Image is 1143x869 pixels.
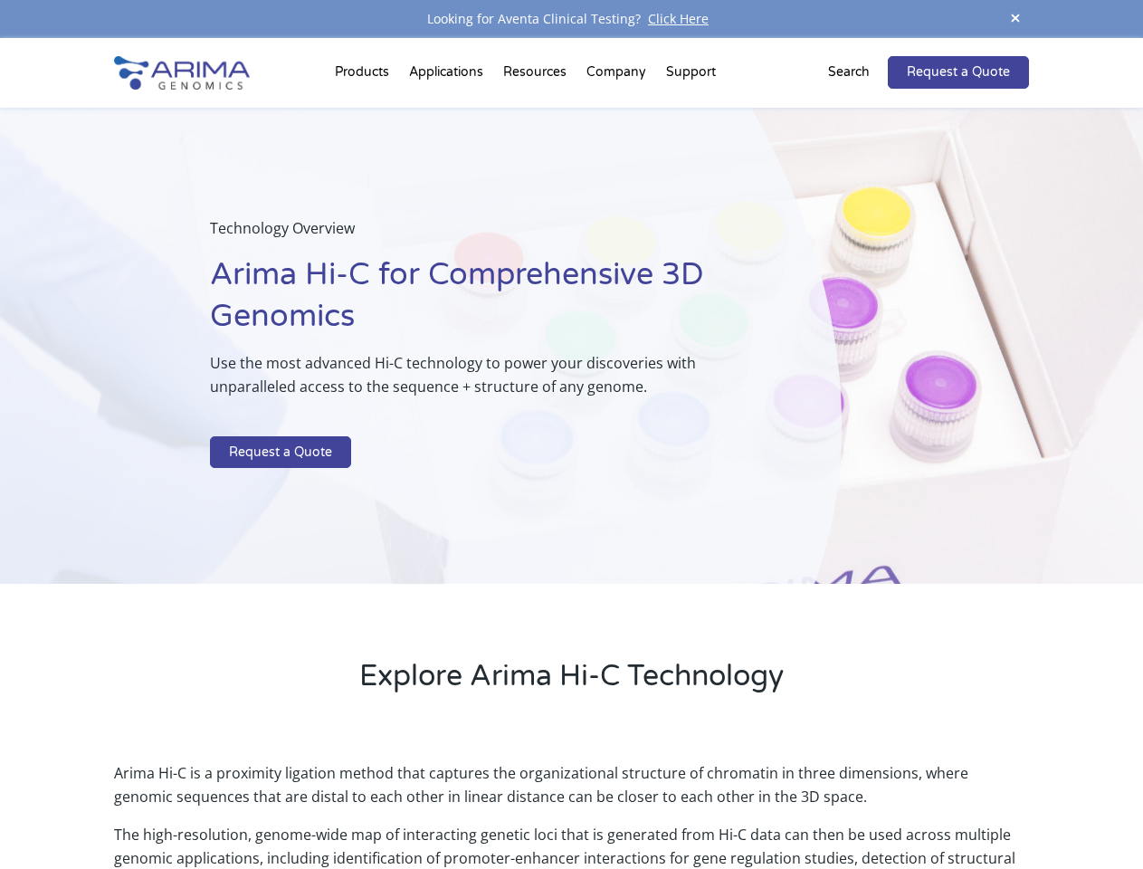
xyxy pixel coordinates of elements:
a: Request a Quote [888,56,1029,89]
h1: Arima Hi-C for Comprehensive 3D Genomics [210,254,750,351]
p: Technology Overview [210,216,750,254]
a: Click Here [641,10,716,27]
h2: Explore Arima Hi-C Technology [114,656,1028,711]
div: Looking for Aventa Clinical Testing? [114,7,1028,31]
p: Use the most advanced Hi-C technology to power your discoveries with unparalleled access to the s... [210,351,750,413]
p: Arima Hi-C is a proximity ligation method that captures the organizational structure of chromatin... [114,761,1028,823]
img: Arima-Genomics-logo [114,56,250,90]
p: Search [828,61,870,84]
a: Request a Quote [210,436,351,469]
